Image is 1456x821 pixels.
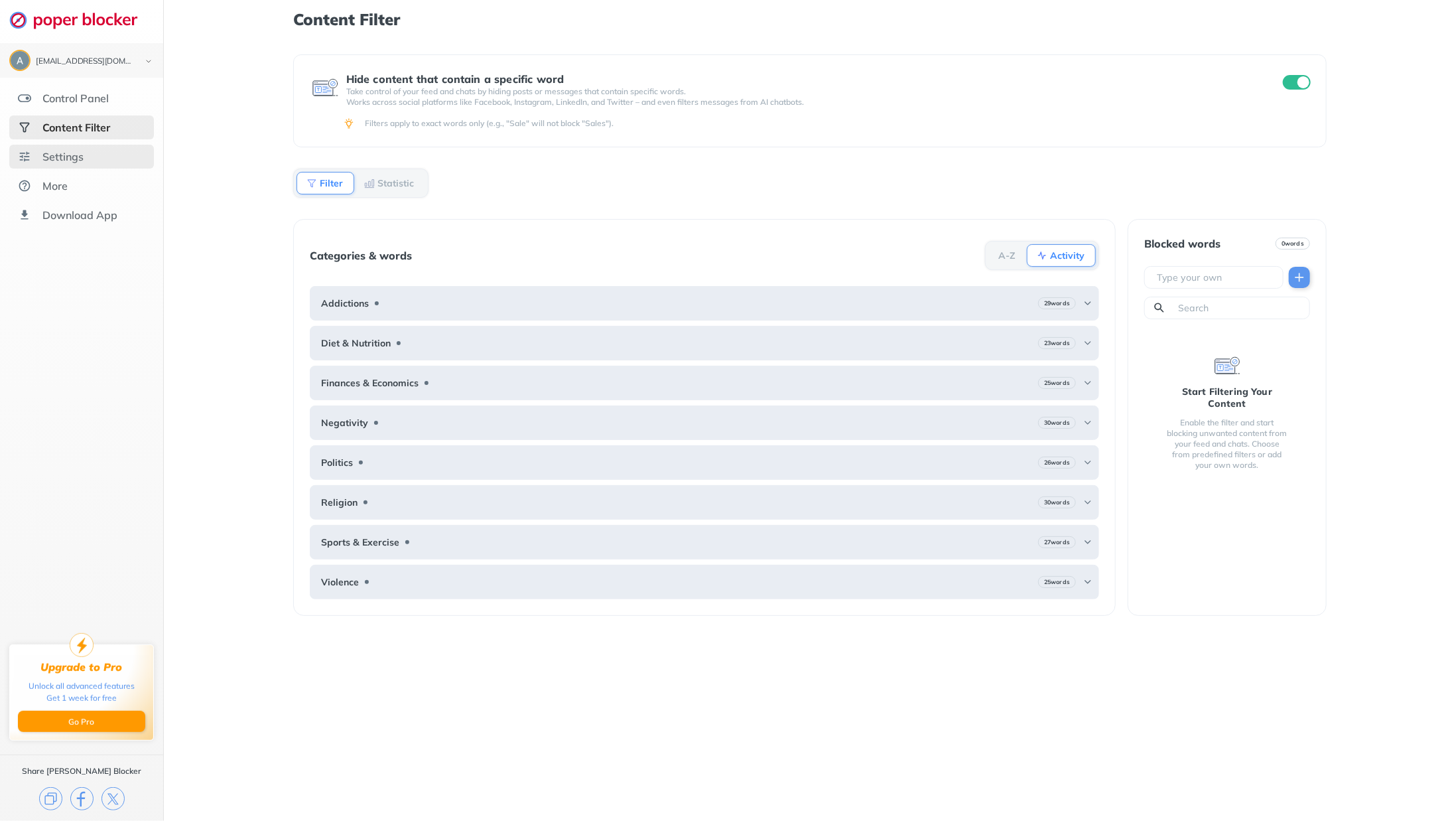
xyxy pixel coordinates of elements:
b: 30 words [1044,418,1070,427]
b: 30 words [1044,498,1070,507]
div: Start Filtering Your Content [1165,386,1289,410]
b: Finances & Economics [321,378,419,388]
h1: Content Filter [293,11,1327,28]
img: settings.svg [18,150,31,163]
img: copy.svg [39,787,62,810]
b: Addictions [321,298,369,309]
img: chevron-bottom-black.svg [141,54,157,68]
b: 29 words [1044,299,1070,308]
img: social-selected.svg [18,121,31,134]
img: facebook.svg [70,787,94,810]
div: Filters apply to exact words only (e.g., "Sale" will not block "Sales"). [365,118,1308,129]
div: Upgrade to Pro [41,661,123,674]
p: Take control of your feed and chats by hiding posts or messages that contain specific words. [346,86,1259,97]
b: Religion [321,497,358,508]
div: Hide content that contain a specific word [346,73,1259,85]
b: Violence [321,577,359,587]
img: Activity [1037,250,1047,261]
b: 23 words [1044,338,1070,348]
input: Type your own [1156,271,1278,284]
img: x.svg [101,787,125,810]
b: Sports & Exercise [321,537,399,548]
b: 27 words [1044,538,1070,547]
div: Content Filter [42,121,110,134]
button: Go Pro [18,711,145,732]
b: Filter [320,179,343,187]
div: Download App [42,208,117,222]
b: Statistic [377,179,414,187]
div: Categories & words [310,250,412,261]
b: Politics [321,457,353,468]
div: Share [PERSON_NAME] Blocker [22,766,141,777]
b: 25 words [1044,577,1070,587]
b: Diet & Nutrition [321,338,391,348]
div: Control Panel [42,92,109,105]
div: More [42,179,68,192]
img: about.svg [18,179,31,192]
b: 25 words [1044,378,1070,388]
div: Enable the filter and start blocking unwanted content from your feed and chats. Choose from prede... [1165,417,1289,471]
b: Negativity [321,417,368,428]
img: upgrade-to-pro.svg [70,633,94,657]
img: Filter [306,178,317,188]
b: 0 words [1282,239,1304,248]
input: Search [1177,301,1304,315]
img: logo-webpage.svg [9,11,152,29]
b: Activity [1050,252,1085,260]
img: Statistic [364,178,375,188]
div: andrewkaelin@gmail.com [36,57,134,66]
div: Blocked words [1144,238,1221,250]
div: Unlock all advanced features [29,680,135,692]
img: download-app.svg [18,208,31,222]
img: ACg8ocI4ZQsikvBZd90KtW8qCNZDkTbWo9fp9KW8qcoO066vuc-nnQ=s96-c [11,51,29,70]
b: A-Z [998,252,1016,260]
img: features.svg [18,92,31,105]
div: Settings [42,150,84,163]
b: 26 words [1044,458,1070,467]
div: Get 1 week for free [46,692,117,704]
p: Works across social platforms like Facebook, Instagram, LinkedIn, and Twitter – and even filters ... [346,97,1259,108]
